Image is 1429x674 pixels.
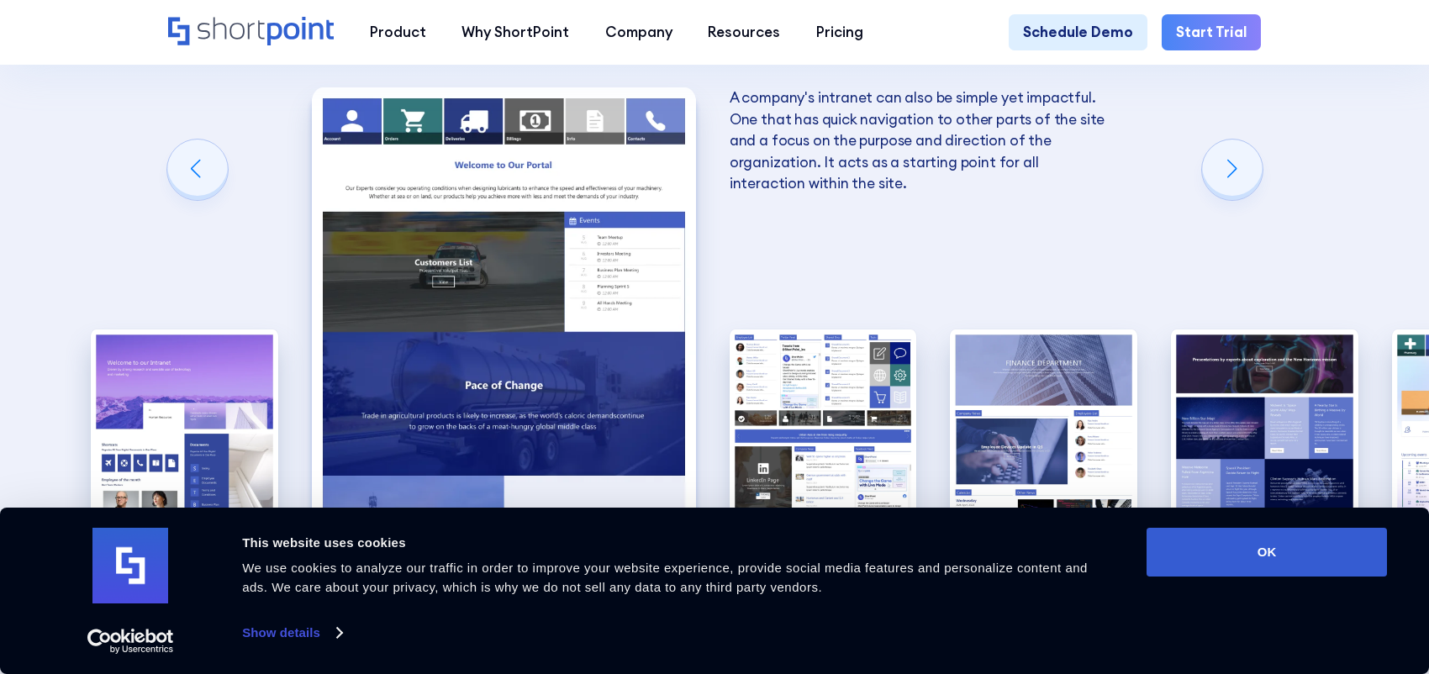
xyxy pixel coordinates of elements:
[242,561,1088,594] span: We use cookies to analyze our traffic in order to improve your website experience, provide social...
[730,87,1114,195] p: A company's intranet can also be simple yet impactful. One that has quick navigation to other par...
[312,87,696,559] img: Best SharePoint Intranet
[242,620,341,645] a: Show details
[1202,140,1263,200] div: Next slide
[444,14,588,50] a: Why ShortPoint
[1171,329,1358,560] img: Best SharePoint Intranet Example Technology
[708,22,780,44] div: Resources
[91,329,278,560] img: Best SharePoint Intranet Example
[950,329,1137,560] div: 4 / 10
[1147,528,1387,577] button: OK
[730,329,917,560] img: Intranet Page Example Social
[730,329,917,560] div: 3 / 10
[312,87,696,559] div: 2 / 10
[799,14,882,50] a: Pricing
[352,14,445,50] a: Product
[57,629,204,654] a: Usercentrics Cookiebot - opens in a new window
[370,22,426,44] div: Product
[816,22,863,44] div: Pricing
[461,22,569,44] div: Why ShortPoint
[91,329,278,560] div: 1 / 10
[588,14,691,50] a: Company
[1009,14,1147,50] a: Schedule Demo
[92,528,168,603] img: logo
[168,17,335,48] a: Home
[950,329,1137,560] img: Best SharePoint Intranet Example Department
[690,14,799,50] a: Resources
[605,22,672,44] div: Company
[167,140,228,200] div: Previous slide
[242,533,1109,553] div: This website uses cookies
[1162,14,1261,50] a: Start Trial
[1171,329,1358,560] div: 5 / 10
